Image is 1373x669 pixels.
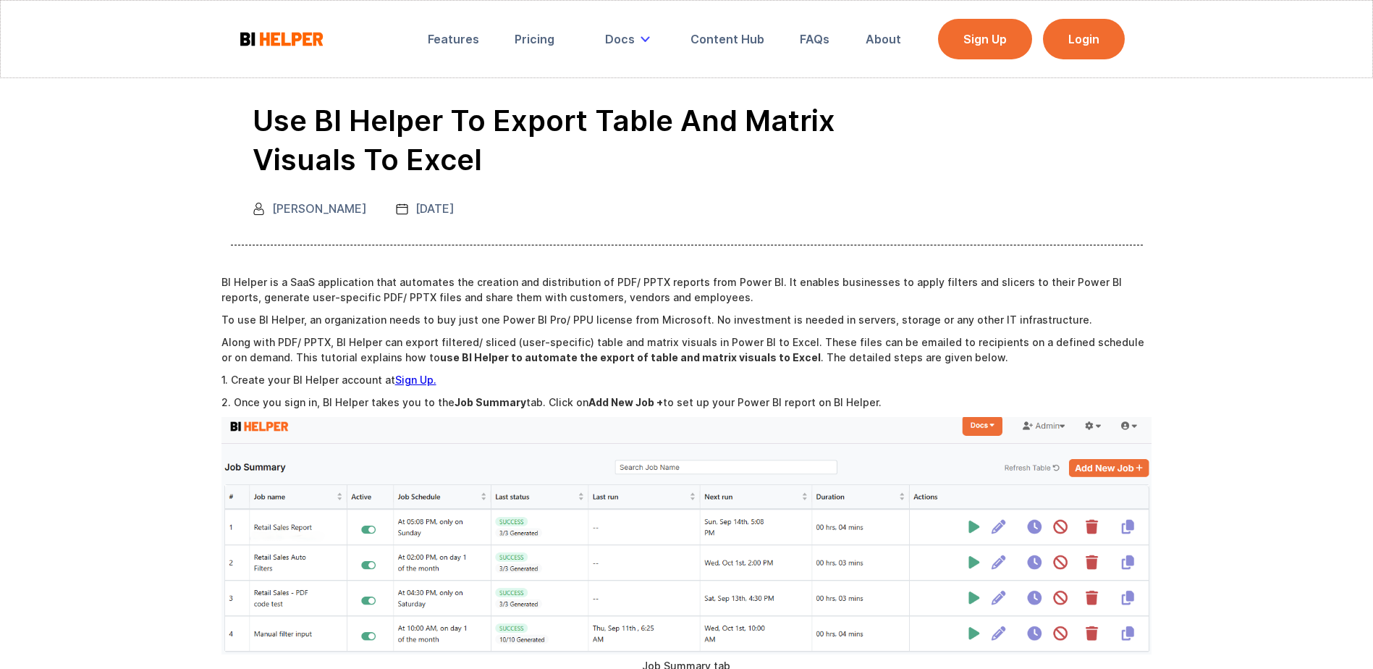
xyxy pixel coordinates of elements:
[790,23,840,55] a: FAQs
[415,201,455,216] div: [DATE]
[690,32,764,46] div: Content Hub
[253,101,904,180] h1: Use BI Helper to Export Table and Matrix Visuals to Excel
[680,23,774,55] a: Content Hub
[395,374,436,386] a: Sign Up.
[440,351,821,363] strong: use BI Helper to automate the export of table and matrix visuals to Excel
[221,372,1152,387] p: 1. Create your BI Helper account at
[605,32,635,46] div: Docs
[272,201,367,216] div: [PERSON_NAME]
[455,396,526,408] strong: Job Summary
[866,32,901,46] div: About
[221,334,1152,365] p: Along with PDF/ PPTX, BI Helper can export filtered/ sliced (user-specific) table and matrix visu...
[588,396,663,408] strong: Add New Job +
[938,19,1032,59] a: Sign Up
[515,32,554,46] div: Pricing
[221,312,1152,327] p: To use BI Helper, an organization needs to buy just one Power BI Pro/ PPU license from Microsoft....
[418,23,489,55] a: Features
[428,32,479,46] div: Features
[856,23,911,55] a: About
[595,23,665,55] div: Docs
[1043,19,1125,59] a: Login
[504,23,565,55] a: Pricing
[221,274,1152,305] p: BI Helper is a SaaS application that automates the creation and distribution of PDF/ PPTX reports...
[221,395,1152,410] p: 2. Once you sign in, BI Helper takes you to the tab. Click on to set up your Power BI report on B...
[800,32,829,46] div: FAQs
